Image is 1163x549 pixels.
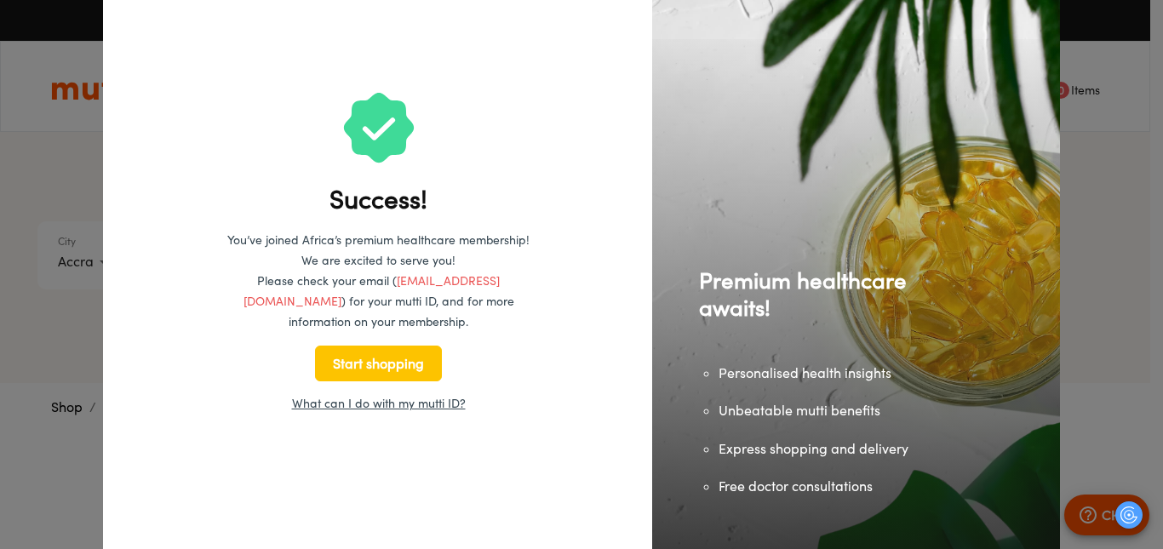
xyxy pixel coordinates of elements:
li: Unbeatable mutti benefits [719,401,937,420]
li: Free doctor consultations [719,477,937,496]
h1: Success! [329,182,427,216]
li: Express shopping and delivery [719,439,937,459]
p: Premium healthcare awaits! [699,266,937,321]
p: You’ve joined Africa’s premium healthcare membership! We are excited to serve you! Please check y... [216,230,541,332]
span: Start shopping [333,352,424,375]
li: Personalised health insights [719,363,937,383]
a: What can I do with my mutti ID? [292,395,466,412]
button: Start shopping [315,346,442,381]
span: [EMAIL_ADDRESS][DOMAIN_NAME] [243,273,501,308]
